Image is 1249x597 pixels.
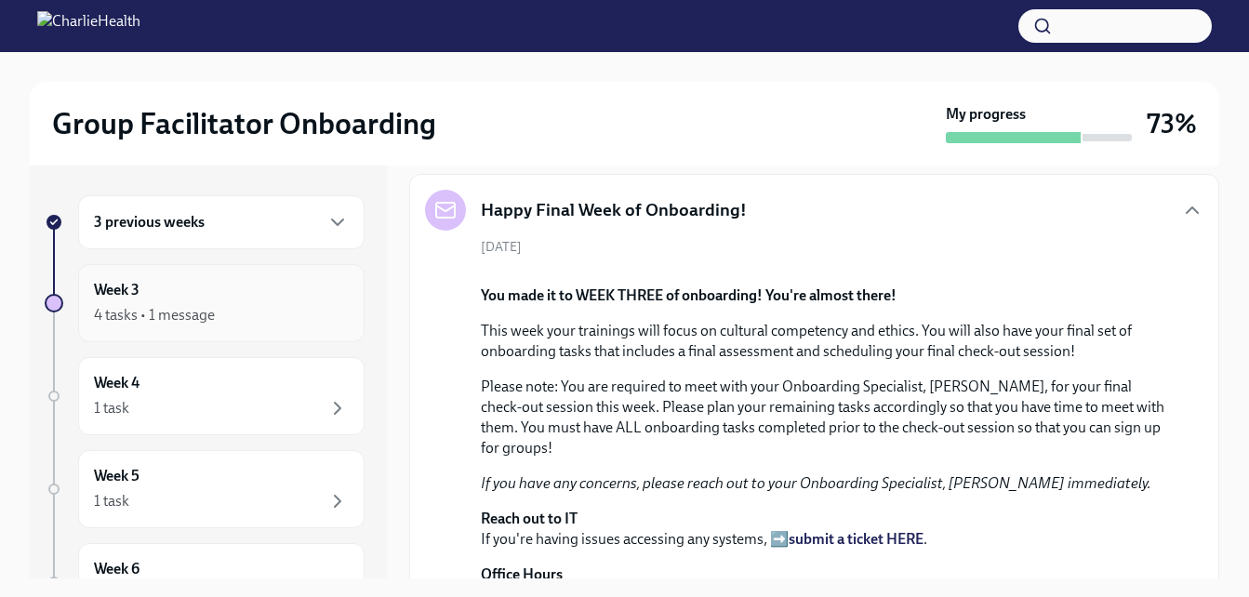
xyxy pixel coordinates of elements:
[94,373,140,393] h6: Week 4
[45,450,365,528] a: Week 51 task
[37,11,140,41] img: CharlieHealth
[481,474,1151,492] em: If you have any concerns, please reach out to your Onboarding Specialist, [PERSON_NAME] immediately.
[481,238,522,256] span: [DATE]
[94,491,129,511] div: 1 task
[94,305,215,325] div: 4 tasks • 1 message
[481,510,578,527] strong: Reach out to IT
[481,321,1174,362] p: This week your trainings will focus on cultural competency and ethics. You will also have your fi...
[94,398,129,418] div: 1 task
[94,466,140,486] h6: Week 5
[481,286,897,304] strong: You made it to WEEK THREE of onboarding! You're almost there!
[481,565,563,583] strong: Office Hours
[94,559,140,579] h6: Week 6
[481,377,1174,458] p: Please note: You are required to meet with your Onboarding Specialist, [PERSON_NAME], for your fi...
[45,264,365,342] a: Week 34 tasks • 1 message
[481,198,747,222] h5: Happy Final Week of Onboarding!
[52,105,436,142] h2: Group Facilitator Onboarding
[481,509,1174,550] p: If you're having issues accessing any systems, ➡️ .
[94,212,205,232] h6: 3 previous weeks
[946,104,1026,125] strong: My progress
[94,280,140,300] h6: Week 3
[1147,107,1197,140] h3: 73%
[789,530,923,548] a: submit a ticket HERE
[45,357,365,435] a: Week 41 task
[78,195,365,249] div: 3 previous weeks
